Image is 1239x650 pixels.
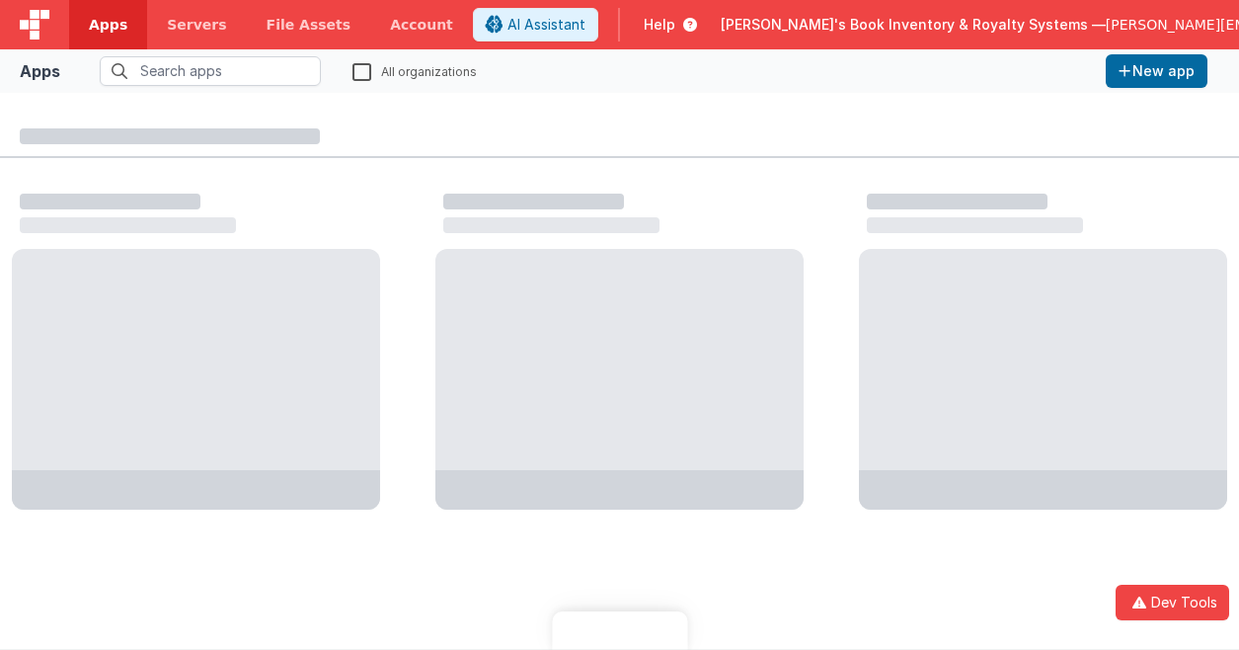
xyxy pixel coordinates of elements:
[167,15,226,35] span: Servers
[20,59,60,83] div: Apps
[473,8,598,41] button: AI Assistant
[100,56,321,86] input: Search apps
[352,61,477,80] label: All organizations
[89,15,127,35] span: Apps
[1116,585,1229,620] button: Dev Tools
[267,15,351,35] span: File Assets
[644,15,675,35] span: Help
[721,15,1106,35] span: [PERSON_NAME]'s Book Inventory & Royalty Systems —
[507,15,585,35] span: AI Assistant
[1106,54,1207,88] button: New app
